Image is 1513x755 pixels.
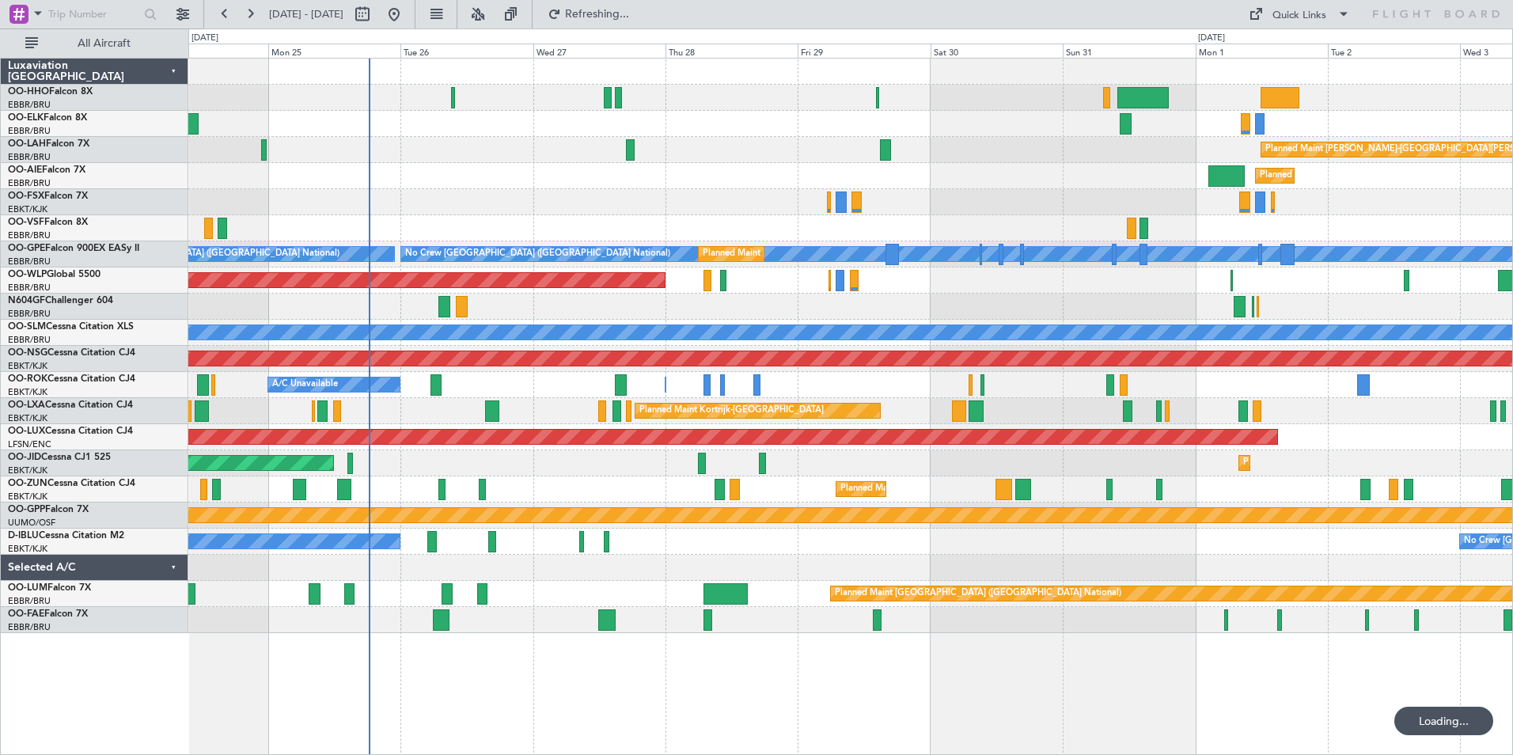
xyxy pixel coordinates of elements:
a: OO-AIEFalcon 7X [8,165,85,175]
span: OO-HHO [8,87,49,97]
span: OO-FSX [8,192,44,201]
div: Planned Maint Kortrijk-[GEOGRAPHIC_DATA] [1243,451,1428,475]
a: OO-JIDCessna CJ1 525 [8,453,111,462]
div: Sun 31 [1063,44,1195,58]
div: Planned Maint [GEOGRAPHIC_DATA] ([GEOGRAPHIC_DATA] National) [835,582,1121,605]
a: N604GFChallenger 604 [8,296,113,305]
span: OO-LUM [8,583,47,593]
a: OO-HHOFalcon 8X [8,87,93,97]
div: Loading... [1394,707,1493,735]
span: OO-LXA [8,400,45,410]
div: Tue 26 [400,44,533,58]
a: OO-ZUNCessna Citation CJ4 [8,479,135,488]
a: UUMO/OSF [8,517,55,529]
span: OO-AIE [8,165,42,175]
a: EBBR/BRU [8,621,51,633]
a: EBBR/BRU [8,151,51,163]
a: D-IBLUCessna Citation M2 [8,531,124,541]
a: EBBR/BRU [8,99,51,111]
a: EBBR/BRU [8,256,51,267]
span: OO-GPE [8,244,45,253]
span: [DATE] - [DATE] [269,7,343,21]
div: Tue 2 [1328,44,1460,58]
span: OO-VSF [8,218,44,227]
a: EBKT/KJK [8,412,47,424]
input: Trip Number [48,2,139,26]
span: OO-ROK [8,374,47,384]
span: OO-SLM [8,322,46,332]
span: All Aircraft [41,38,167,49]
a: EBKT/KJK [8,543,47,555]
a: EBKT/KJK [8,203,47,215]
a: OO-LXACessna Citation CJ4 [8,400,133,410]
span: OO-NSG [8,348,47,358]
div: Wed 27 [533,44,665,58]
div: Quick Links [1272,8,1326,24]
a: EBBR/BRU [8,282,51,294]
a: OO-SLMCessna Citation XLS [8,322,134,332]
a: EBKT/KJK [8,360,47,372]
div: Thu 28 [665,44,798,58]
a: EBBR/BRU [8,308,51,320]
a: EBBR/BRU [8,595,51,607]
a: OO-NSGCessna Citation CJ4 [8,348,135,358]
a: EBKT/KJK [8,465,47,476]
div: No Crew [GEOGRAPHIC_DATA] ([GEOGRAPHIC_DATA] National) [405,242,670,266]
span: OO-ZUN [8,479,47,488]
a: OO-ROKCessna Citation CJ4 [8,374,135,384]
div: A/C Unavailable [272,373,338,396]
div: Sat 30 [931,44,1063,58]
a: OO-GPPFalcon 7X [8,505,89,514]
a: OO-FSXFalcon 7X [8,192,88,201]
div: [DATE] [1198,32,1225,45]
span: OO-FAE [8,609,44,619]
span: OO-GPP [8,505,45,514]
a: OO-FAEFalcon 7X [8,609,88,619]
div: Fri 29 [798,44,930,58]
span: OO-WLP [8,270,47,279]
a: EBBR/BRU [8,230,51,241]
a: OO-VSFFalcon 8X [8,218,88,227]
a: OO-WLPGlobal 5500 [8,270,100,279]
span: D-IBLU [8,531,39,541]
button: Refreshing... [540,2,635,27]
div: [DATE] [191,32,218,45]
div: Planned Maint [GEOGRAPHIC_DATA] ([GEOGRAPHIC_DATA] National) [703,242,989,266]
div: Sun 24 [136,44,268,58]
div: Planned Maint Kortrijk-[GEOGRAPHIC_DATA] [840,477,1025,501]
span: Refreshing... [564,9,631,20]
a: OO-GPEFalcon 900EX EASy II [8,244,139,253]
a: EBBR/BRU [8,125,51,137]
div: Mon 1 [1196,44,1328,58]
div: No Crew [GEOGRAPHIC_DATA] ([GEOGRAPHIC_DATA] National) [74,242,339,266]
button: All Aircraft [17,31,172,56]
div: Mon 25 [268,44,400,58]
a: EBBR/BRU [8,334,51,346]
a: EBKT/KJK [8,386,47,398]
a: LFSN/ENC [8,438,51,450]
a: OO-LUXCessna Citation CJ4 [8,427,133,436]
span: OO-ELK [8,113,44,123]
a: OO-LUMFalcon 7X [8,583,91,593]
a: OO-ELKFalcon 8X [8,113,87,123]
span: N604GF [8,296,45,305]
div: Planned Maint Kortrijk-[GEOGRAPHIC_DATA] [639,399,824,423]
span: OO-LAH [8,139,46,149]
button: Quick Links [1241,2,1358,27]
a: EBKT/KJK [8,491,47,503]
span: OO-LUX [8,427,45,436]
div: Planned Maint [GEOGRAPHIC_DATA] ([GEOGRAPHIC_DATA]) [1260,164,1509,188]
a: EBBR/BRU [8,177,51,189]
a: OO-LAHFalcon 7X [8,139,89,149]
span: OO-JID [8,453,41,462]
